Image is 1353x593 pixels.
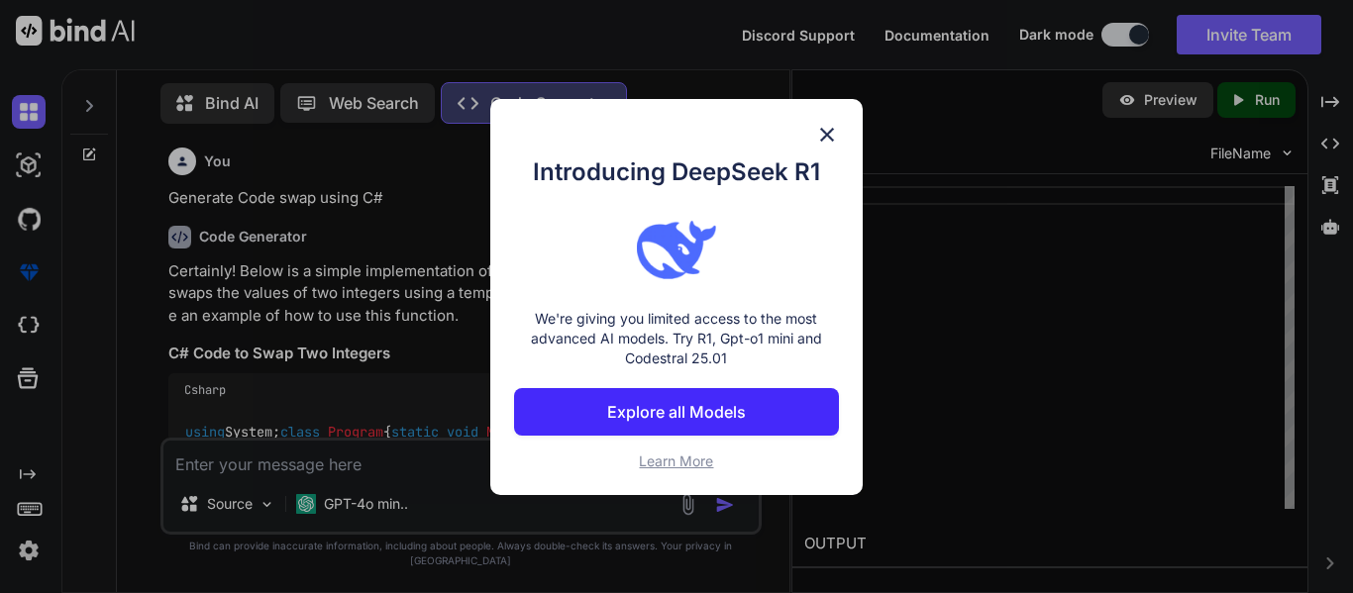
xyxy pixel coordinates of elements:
[514,309,839,368] p: We're giving you limited access to the most advanced AI models. Try R1, Gpt-o1 mini and Codestral...
[639,452,713,469] span: Learn More
[514,154,839,190] h1: Introducing DeepSeek R1
[607,400,746,424] p: Explore all Models
[637,210,716,289] img: bind logo
[815,123,839,147] img: close
[514,388,839,436] button: Explore all Models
